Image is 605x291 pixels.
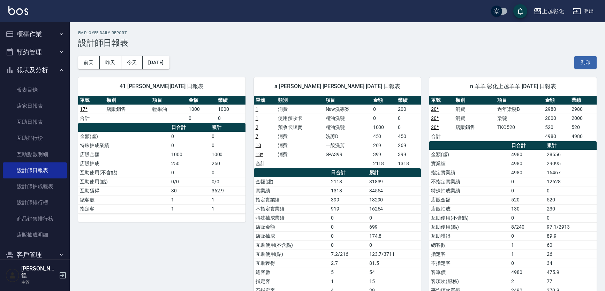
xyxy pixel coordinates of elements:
[545,177,597,186] td: 12628
[151,105,187,114] td: 輕果油
[8,6,28,15] img: Logo
[210,159,245,168] td: 250
[254,250,329,259] td: 互助使用(點)
[368,195,421,204] td: 18290
[429,250,509,259] td: 指定客
[187,114,216,123] td: 0
[210,204,245,213] td: 1
[3,82,67,98] a: 報表目錄
[329,259,368,268] td: 2.7
[78,204,169,213] td: 指定客
[429,231,509,240] td: 互助獲得
[509,159,545,168] td: 4980
[78,195,169,204] td: 總客數
[210,168,245,177] td: 0
[368,213,421,222] td: 0
[545,159,597,168] td: 29095
[543,105,570,114] td: 2980
[396,105,421,114] td: 200
[570,114,597,123] td: 2000
[3,211,67,227] a: 商品銷售排行榜
[454,114,496,123] td: 消費
[324,105,371,114] td: New洗專案
[254,277,329,286] td: 指定客
[429,96,597,141] table: a dense table
[509,222,545,231] td: 8/240
[78,159,169,168] td: 店販抽成
[371,141,396,150] td: 269
[324,132,371,141] td: 洗剪D
[545,204,597,213] td: 230
[78,141,169,150] td: 特殊抽成業績
[329,231,368,240] td: 0
[262,83,413,90] span: a [PERSON_NAME] [PERSON_NAME] [DATE] 日報表
[543,96,570,105] th: 金額
[324,96,371,105] th: 項目
[169,132,210,141] td: 0
[509,231,545,240] td: 0
[254,96,421,168] table: a dense table
[454,96,496,105] th: 類別
[169,141,210,150] td: 0
[496,96,543,105] th: 項目
[429,132,453,141] td: 合計
[371,105,396,114] td: 0
[324,141,371,150] td: 一般洗剪
[276,96,324,105] th: 類別
[368,277,421,286] td: 15
[276,123,324,132] td: 預收卡販賣
[509,186,545,195] td: 0
[329,204,368,213] td: 919
[78,132,169,141] td: 金額(虛)
[210,186,245,195] td: 362.9
[254,177,329,186] td: 金額(虛)
[509,168,545,177] td: 4980
[496,105,543,114] td: 過年染髮B
[570,123,597,132] td: 520
[254,186,329,195] td: 實業績
[216,96,245,105] th: 業績
[368,168,421,177] th: 累計
[21,265,57,279] h5: [PERSON_NAME]徨
[21,279,57,285] p: 主管
[100,56,121,69] button: 昨天
[324,150,371,159] td: SPA399
[256,133,258,139] a: 7
[276,114,324,123] td: 使用預收卡
[254,213,329,222] td: 特殊抽成業績
[371,159,396,168] td: 2118
[545,231,597,240] td: 89.9
[509,268,545,277] td: 4980
[543,123,570,132] td: 520
[254,222,329,231] td: 店販金額
[78,150,169,159] td: 店販金額
[3,227,67,243] a: 店販抽成明細
[3,162,67,178] a: 設計師日報表
[371,114,396,123] td: 0
[3,98,67,114] a: 店家日報表
[329,268,368,277] td: 5
[371,123,396,132] td: 1000
[6,268,20,282] img: Person
[368,222,421,231] td: 699
[429,204,509,213] td: 店販抽成
[509,141,545,150] th: 日合計
[429,96,453,105] th: 單號
[169,159,210,168] td: 250
[368,250,421,259] td: 123.7/3711
[254,96,277,105] th: 單號
[256,124,258,130] a: 2
[368,240,421,250] td: 0
[276,132,324,141] td: 消費
[187,96,216,105] th: 金額
[545,213,597,222] td: 0
[396,123,421,132] td: 0
[545,168,597,177] td: 16467
[187,105,216,114] td: 1000
[429,259,509,268] td: 不指定客
[78,96,245,123] table: a dense table
[3,194,67,210] a: 設計師排行榜
[169,177,210,186] td: 0/0
[169,150,210,159] td: 1000
[371,150,396,159] td: 399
